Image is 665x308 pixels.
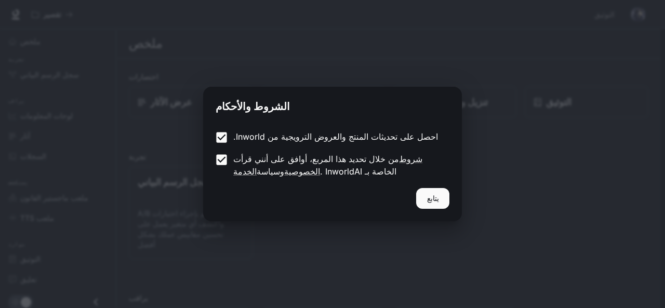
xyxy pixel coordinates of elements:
[427,194,439,203] font: يتابع
[416,188,449,209] button: يتابع
[233,154,399,164] font: من خلال تحديد هذا المربع، أوافق على أنني قرأت
[233,131,438,142] font: احصل على تحديثات المنتج والعروض الترويجية من Inworld.
[320,166,396,177] font: الخاصة بـ InworldAI .
[257,166,284,177] font: وسياسة
[216,100,290,113] font: الشروط والأحكام
[284,166,320,177] a: الخصوصية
